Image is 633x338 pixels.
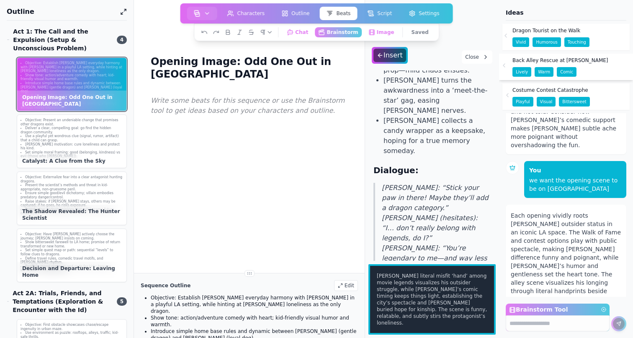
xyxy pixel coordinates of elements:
li: Objective: Establish [PERSON_NAME] everyday harmony with [PERSON_NAME] in a playful LA setting, w... [21,61,123,73]
li: Introduce simple home base rules and dynamic between [PERSON_NAME] (gentle dragon) and [PERSON_NA... [21,81,123,94]
div: Insert [373,49,406,62]
span: [PERSON_NAME] literal misfit ‘hand’ among movie legends visualizes his outsider struggle, while [... [377,273,487,326]
span: Lively [512,67,531,77]
span: Touching [564,37,589,47]
label: Brainstorm Tool [506,304,610,315]
a: Script [359,5,400,22]
span: 4 [117,36,127,44]
li: Show tone: action/adventure comedy with heart; kid-friendly visual humor and warmth. [151,315,358,328]
li: Objective: Establish [PERSON_NAME] everyday harmony with [PERSON_NAME] in a playful LA setting, w... [151,294,358,315]
li: Ensure simple good/evil dichotomy; villain embodies predatory danger/control. [21,191,123,199]
li: Set simple moral framing: good (belonging, kindness) vs evil (those who [PERSON_NAME]). [21,151,123,159]
div: we want the opening scene to be on [GEOGRAPHIC_DATA] [529,176,621,193]
button: Insert [372,47,408,64]
button: Brainstorm [315,27,361,37]
button: Characters [221,7,272,20]
li: Show bittersweet farewell to LA home; promise of return transformed or new home. [21,240,123,248]
span: Bittersweet [559,97,589,107]
h2: Sequence Outline [141,282,190,289]
div: Catalyst: A Clue from the Sky [17,154,126,168]
span: Vivid [512,37,529,47]
p: Ideas [506,8,626,17]
li: Objective: Present an undeniable change that promises other dragons exist. [21,118,123,126]
button: Image [365,27,398,37]
button: Script [360,7,399,20]
li: [PERSON_NAME] motivation: cure loneliness and protect his kind. [21,143,123,151]
p: You [529,166,621,174]
span: Costume Contest Catastrophe [512,87,588,94]
span: Playful [512,97,533,107]
div: Opening Image: Odd One Out in [GEOGRAPHIC_DATA] [17,91,126,111]
a: Settings [400,5,448,22]
button: Beats [319,7,357,20]
a: Beats [318,5,359,22]
li: Objective: Externalize fear into a clear antagonist hunting dragons. [21,175,123,183]
button: Outline [275,7,316,20]
li: Define travel rules, comedic travel motifs, and [PERSON_NAME] rhythm. [21,257,123,265]
li: Raise stakes: if [PERSON_NAME] stays, others may be captured; if he goes, he risks exposure. [21,200,123,208]
h3: Dialogue: [373,164,491,176]
li: [PERSON_NAME] turns the awkwardness into a ‘meet-the-star’ gag, easing [PERSON_NAME] nerves. [383,75,491,116]
a: Outline [273,5,318,22]
li: Deliver a clear, compelling goal: go find the hidden dragon community. [21,126,123,134]
a: Characters [219,5,273,22]
span: Visual [537,97,556,107]
li: Set simple quest map or path: sequential “levels” to follow clues to dragons. [21,248,123,256]
h1: Opening Image: Odd One Out in [GEOGRAPHIC_DATA] [147,54,351,82]
span: Humorous [533,37,561,47]
div: Edit [334,280,358,291]
div: Each opening vividly roots [PERSON_NAME] outsider status in an iconic LA space. The Walk of Fame ... [511,211,621,329]
span: Comic [557,67,576,77]
div: Decision and Departure: Leaving Home [17,262,126,282]
blockquote: [PERSON_NAME]: “Stick your paw in there! Maybe they’ll add a dragon category.” [PERSON_NAME] (hes... [373,183,491,314]
span: Warm [535,67,553,77]
button: Saved [408,27,432,37]
li: Objective: First obstacle showcases chase/escape ingenuity in urban maze. [21,323,123,331]
div: Act 1: The Call and the Expulsion (Setup & Unconscious Problem) [7,27,112,52]
button: Settings [402,7,446,20]
span: 5 [117,297,127,306]
button: Chat [283,27,311,37]
button: Close [462,50,492,64]
li: Show tone: action/adventure comedy with heart; kid-friendly visual humor and warmth. [21,73,123,81]
img: storyboard [194,10,201,17]
h1: Outline [7,7,117,17]
div: Act 2A: Trials, Friends, and Temptations (Exploration & Encounter with the Id) [7,289,112,314]
span: Dragon Tourist on the Walk [512,27,580,34]
li: Use a playful yet wondrous clue (signal, rumor, artifact) that a child can grasp. [21,134,123,142]
div: The Shadow Revealed: The Hunter Scientist [17,205,126,225]
li: Present the scientist’s methods and threat in kid-appropriate, non-gruesome peril. [21,183,123,191]
span: Back Alley Rescue at [PERSON_NAME] [512,57,608,64]
li: [PERSON_NAME] collects a candy wrapper as a keepsake, hoping for a true memory someday. [383,116,491,156]
li: Objective: Have [PERSON_NAME] actively choose the journey; [PERSON_NAME] insists on coming. [21,232,123,240]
